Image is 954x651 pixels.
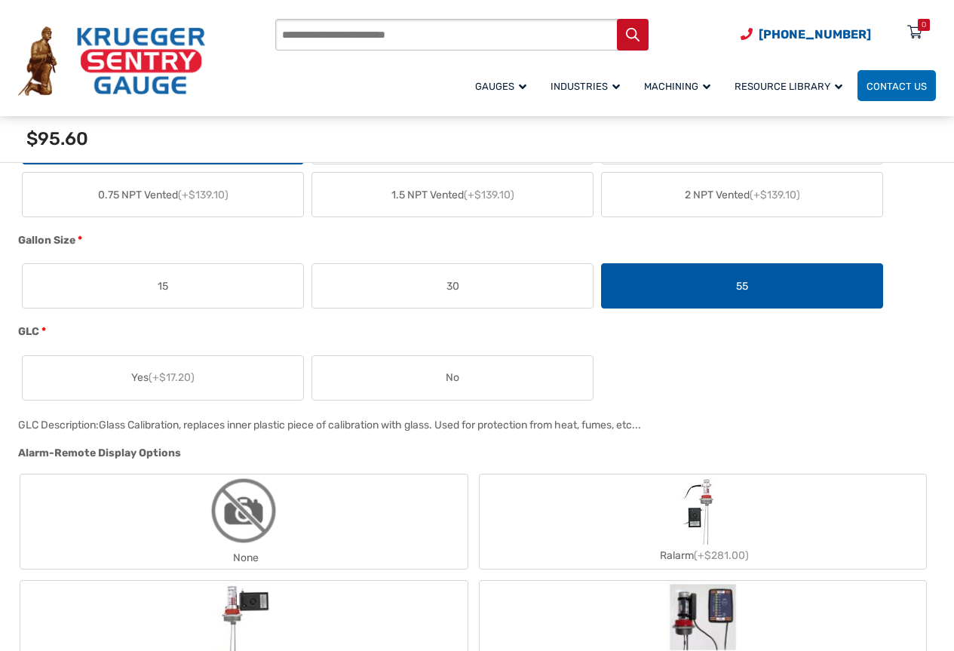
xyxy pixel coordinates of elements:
[98,187,229,203] span: 0.75 NPT Vented
[480,477,927,567] label: Ralarm
[867,81,927,92] span: Contact Us
[26,128,88,149] span: $95.60
[735,81,842,92] span: Resource Library
[20,474,468,569] label: None
[18,447,181,459] span: Alarm-Remote Display Options
[20,547,468,569] div: None
[857,70,936,101] a: Contact Us
[18,325,39,338] span: GLC
[685,187,800,203] span: 2 NPT Vented
[464,189,514,201] span: (+$139.10)
[78,232,82,248] abbr: required
[149,371,195,384] span: (+$17.20)
[736,278,748,294] span: 55
[41,324,46,339] abbr: required
[18,234,75,247] span: Gallon Size
[18,419,99,431] span: GLC Description:
[391,187,514,203] span: 1.5 NPT Vented
[178,189,229,201] span: (+$139.10)
[18,26,205,96] img: Krueger Sentry Gauge
[99,419,641,431] div: Glass Calibration, replaces inner plastic piece of calibration with glass. Used for protection fr...
[635,68,725,103] a: Machining
[446,278,459,294] span: 30
[158,278,168,294] span: 15
[694,549,749,562] span: (+$281.00)
[551,81,620,92] span: Industries
[446,370,459,385] span: No
[466,68,541,103] a: Gauges
[541,68,635,103] a: Industries
[475,81,526,92] span: Gauges
[131,370,195,385] span: Yes
[922,19,926,31] div: 0
[741,25,871,44] a: Phone Number (920) 434-8860
[480,545,927,567] div: Ralarm
[725,68,857,103] a: Resource Library
[750,189,800,201] span: (+$139.10)
[759,27,871,41] span: [PHONE_NUMBER]
[644,81,710,92] span: Machining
